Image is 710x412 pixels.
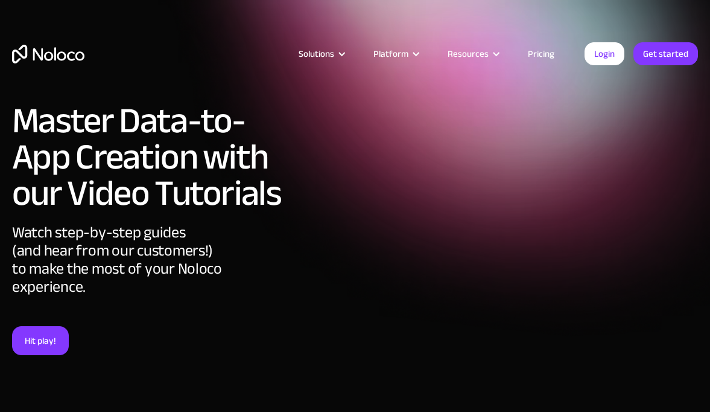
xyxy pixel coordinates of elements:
div: Platform [358,46,433,62]
h1: Master Data-to-App Creation with our Video Tutorials [12,103,291,211]
div: Resources [433,46,513,62]
div: Platform [373,46,408,62]
iframe: Introduction to Noloco ┃No Code App Builder┃Create Custom Business Tools Without Code┃ [303,118,698,340]
a: Hit play! [12,326,69,355]
a: Get started [633,42,698,65]
div: Solutions [284,46,358,62]
a: home [12,45,84,63]
a: Login [585,42,624,65]
a: Pricing [513,46,569,62]
div: Solutions [299,46,334,62]
div: Resources [448,46,489,62]
div: Watch step-by-step guides (and hear from our customers!) to make the most of your Noloco experience. [12,224,291,326]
